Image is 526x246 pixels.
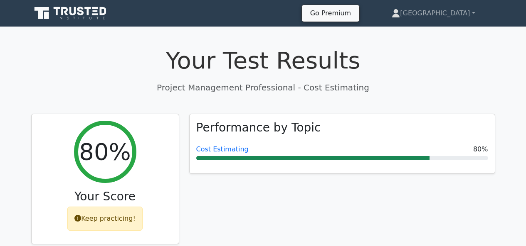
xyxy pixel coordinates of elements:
span: 80% [473,144,488,154]
h2: 80% [79,138,131,166]
div: Keep practicing! [67,207,143,231]
h1: Your Test Results [31,46,495,74]
a: Cost Estimating [196,145,249,153]
a: Go Premium [305,7,356,19]
h3: Performance by Topic [196,121,321,135]
p: Project Management Professional - Cost Estimating [31,81,495,94]
h3: Your Score [38,190,172,204]
a: [GEOGRAPHIC_DATA] [372,5,495,22]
